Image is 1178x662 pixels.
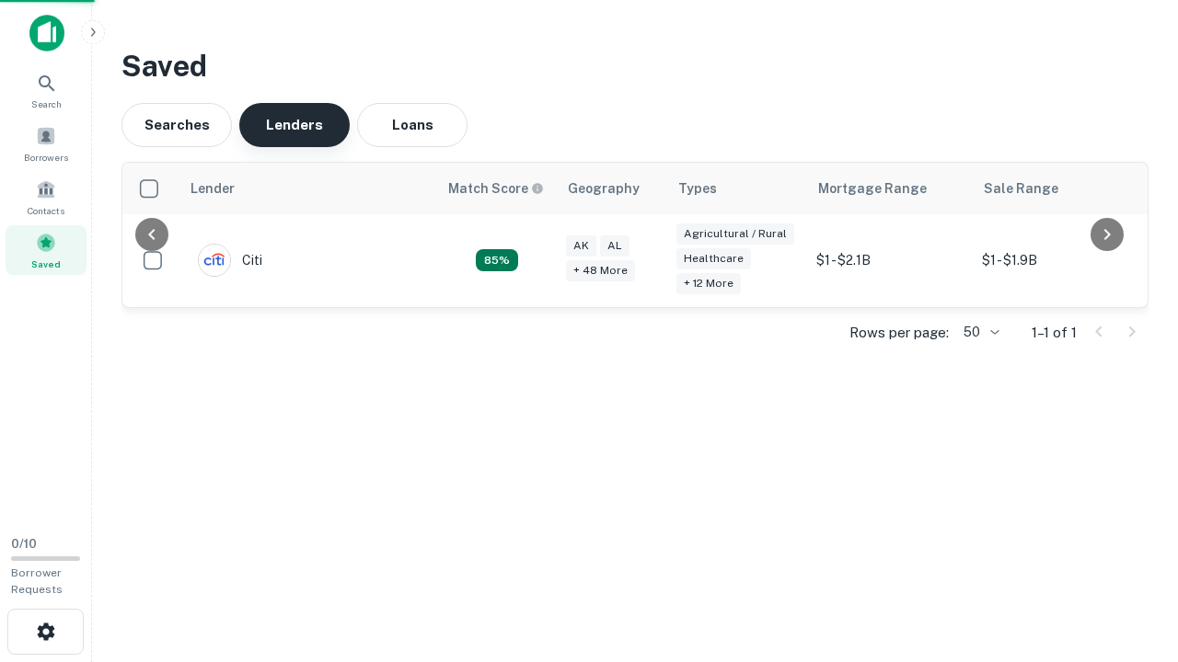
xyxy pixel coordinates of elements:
iframe: Chat Widget [1086,515,1178,603]
button: Loans [357,103,468,147]
div: 50 [956,319,1002,346]
span: Borrower Requests [11,566,63,596]
th: Sale Range [973,163,1138,214]
p: 1–1 of 1 [1032,322,1077,344]
th: Types [667,163,807,214]
th: Mortgage Range [807,163,973,214]
h3: Saved [121,44,1149,88]
div: Capitalize uses an advanced AI algorithm to match your search with the best lender. The match sco... [448,178,544,199]
h6: Match Score [448,178,540,199]
div: Capitalize uses an advanced AI algorithm to match your search with the best lender. The match sco... [476,249,518,271]
a: Search [6,65,87,115]
div: Agricultural / Rural [676,223,794,245]
div: Geography [568,177,640,200]
div: AL [600,235,629,257]
a: Saved [6,225,87,275]
th: Lender [179,163,437,214]
div: Lender [191,177,235,200]
div: + 12 more [676,273,741,294]
span: Borrowers [24,150,68,165]
span: Saved [31,257,61,271]
a: Contacts [6,172,87,222]
button: Lenders [239,103,350,147]
img: picture [199,245,230,276]
div: Types [678,177,717,200]
td: $1 - $1.9B [973,214,1138,307]
p: Rows per page: [849,322,949,344]
div: Citi [198,244,262,277]
div: Mortgage Range [818,177,927,200]
span: 0 / 10 [11,537,37,551]
button: Searches [121,103,232,147]
th: Capitalize uses an advanced AI algorithm to match your search with the best lender. The match sco... [437,163,557,214]
div: Healthcare [676,248,751,269]
span: Contacts [28,203,64,218]
th: Geography [557,163,667,214]
div: AK [566,235,596,257]
a: Borrowers [6,119,87,168]
img: capitalize-icon.png [29,15,64,51]
div: + 48 more [566,260,635,281]
div: Sale Range [984,177,1058,200]
td: $1 - $2.1B [807,214,973,307]
span: Search [31,97,62,111]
